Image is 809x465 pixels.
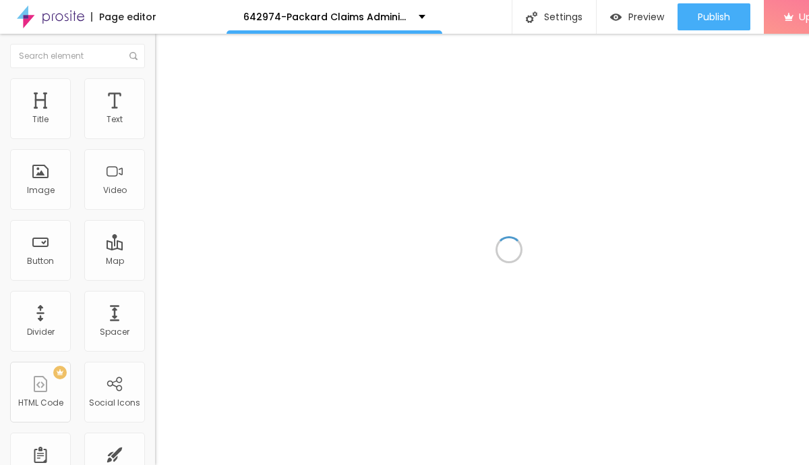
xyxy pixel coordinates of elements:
div: HTML Code [18,398,63,408]
img: Icone [129,52,138,60]
span: Preview [628,11,664,22]
p: 642974-Packard Claims Administration [243,12,409,22]
div: Map [106,256,124,266]
div: Divider [27,327,55,337]
input: Search element [10,44,145,68]
div: Title [32,115,49,124]
div: Spacer [100,327,129,337]
div: Image [27,186,55,195]
div: Text [107,115,123,124]
button: Preview [597,3,678,30]
div: Button [27,256,54,266]
img: view-1.svg [610,11,622,23]
div: Page editor [91,12,156,22]
div: Social Icons [89,398,140,408]
span: Publish [698,11,730,22]
img: Icone [526,11,537,23]
button: Publish [678,3,750,30]
div: Video [103,186,127,195]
